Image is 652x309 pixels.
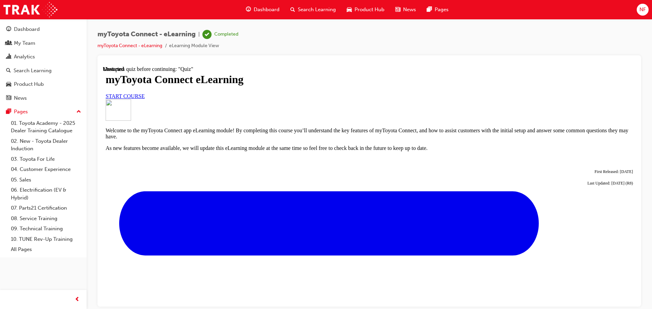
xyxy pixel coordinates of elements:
h1: myToyota Connect eLearning [3,7,530,20]
div: My Team [14,39,35,47]
a: 08. Service Training [8,213,84,224]
a: 09. Technical Training [8,224,84,234]
span: Dashboard [254,6,279,14]
span: pages-icon [6,109,11,115]
button: Pages [3,105,84,118]
span: pages-icon [427,5,432,14]
a: myToyota Connect - eLearning [97,43,162,49]
a: News [3,92,84,104]
a: 04. Customer Experience [8,164,84,175]
span: search-icon [6,68,11,74]
span: car-icon [6,81,11,88]
a: Search Learning [3,64,84,77]
div: Analytics [14,53,35,61]
span: Product Hub [355,6,384,14]
span: NF [639,6,646,14]
button: NF [637,4,649,16]
div: Product Hub [14,80,44,88]
a: 03. Toyota For Life [8,154,84,165]
a: Analytics [3,51,84,63]
span: car-icon [347,5,352,14]
span: chart-icon [6,54,11,60]
a: search-iconSearch Learning [285,3,341,17]
div: Dashboard [14,25,40,33]
a: 05. Sales [8,175,84,185]
span: up-icon [76,108,81,116]
a: news-iconNews [390,3,421,17]
a: All Pages [8,244,84,255]
li: eLearning Module View [169,42,219,50]
a: 02. New - Toyota Dealer Induction [8,136,84,154]
a: guage-iconDashboard [240,3,285,17]
a: Dashboard [3,23,84,36]
a: Product Hub [3,78,84,91]
div: Pages [14,108,28,116]
div: News [14,94,27,102]
a: 07. Parts21 Certification [8,203,84,213]
span: Search Learning [298,6,336,14]
span: search-icon [290,5,295,14]
a: My Team [3,37,84,50]
p: Welcome to the myToyota Connect app eLearning module! By completing this course you’ll understand... [3,61,530,74]
span: myToyota Connect - eLearning [97,31,196,38]
span: news-icon [395,5,400,14]
a: car-iconProduct Hub [341,3,390,17]
button: DashboardMy TeamAnalyticsSearch LearningProduct HubNews [3,22,84,105]
a: 10. TUNE Rev-Up Training [8,234,84,245]
a: 01. Toyota Academy - 2025 Dealer Training Catalogue [8,118,84,136]
span: Pages [435,6,449,14]
span: prev-icon [75,295,80,304]
span: guage-icon [246,5,251,14]
span: Last Updated: [DATE] (R8) [485,115,530,119]
span: learningRecordVerb_COMPLETE-icon [202,30,212,39]
a: START COURSE [3,27,42,33]
span: | [198,31,200,38]
div: Search Learning [14,67,52,75]
div: Completed [214,31,238,38]
span: people-icon [6,40,11,46]
span: First Released: [DATE] [492,103,530,108]
span: guage-icon [6,26,11,33]
a: 06. Electrification (EV & Hybrid) [8,185,84,203]
span: News [403,6,416,14]
a: pages-iconPages [421,3,454,17]
img: Trak [3,2,57,17]
span: news-icon [6,95,11,101]
p: As new features become available, we will update this eLearning module at the same time so feel f... [3,79,530,85]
